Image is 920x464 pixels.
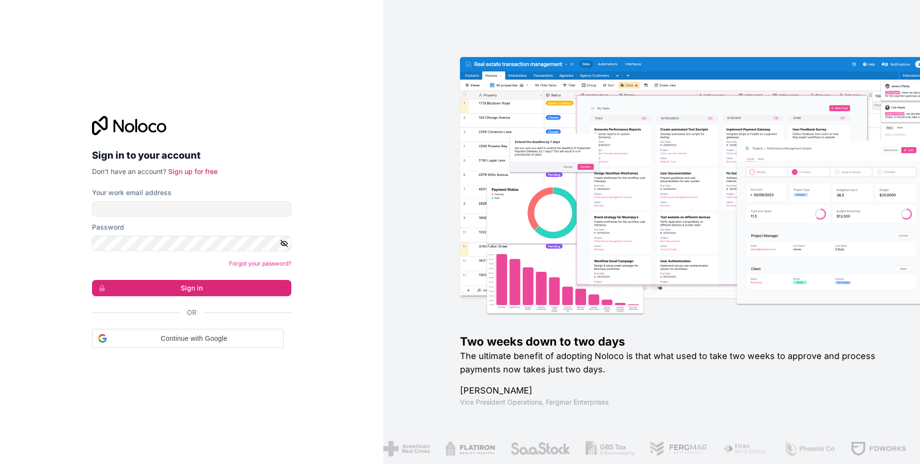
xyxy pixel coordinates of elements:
[92,236,291,251] input: Password
[835,441,891,456] img: /assets/fdworks-Bi04fVtw.png
[768,441,819,456] img: /assets/phoenix-BREaitsQ.png
[92,201,291,217] input: Email address
[229,260,291,267] a: Forgot your password?
[460,334,889,349] h1: Two weeks down to two days
[429,441,479,456] img: /assets/flatiron-C8eUkumj.png
[92,222,124,232] label: Password
[111,334,277,344] span: Continue with Google
[187,308,196,317] span: Or
[460,384,889,397] h1: [PERSON_NAME]
[460,349,889,376] h2: The ultimate benefit of adopting Noloco is that what used to take two weeks to approve and proces...
[92,147,291,164] h2: Sign in to your account
[92,280,291,296] button: Sign in
[92,167,166,175] span: Don't have an account?
[634,441,692,456] img: /assets/fergmar-CudnrXN5.png
[368,441,414,456] img: /assets/american-red-cross-BAupjrZR.png
[92,329,284,348] div: Continue with Google
[708,441,753,456] img: /assets/fiera-fwj2N5v4.png
[460,397,889,407] h1: Vice President Operations , Fergmar Enterprises
[92,188,172,197] label: Your work email address
[168,167,218,175] a: Sign up for free
[570,441,619,456] img: /assets/gbstax-C-GtDUiK.png
[494,441,555,456] img: /assets/saastock-C6Zbiodz.png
